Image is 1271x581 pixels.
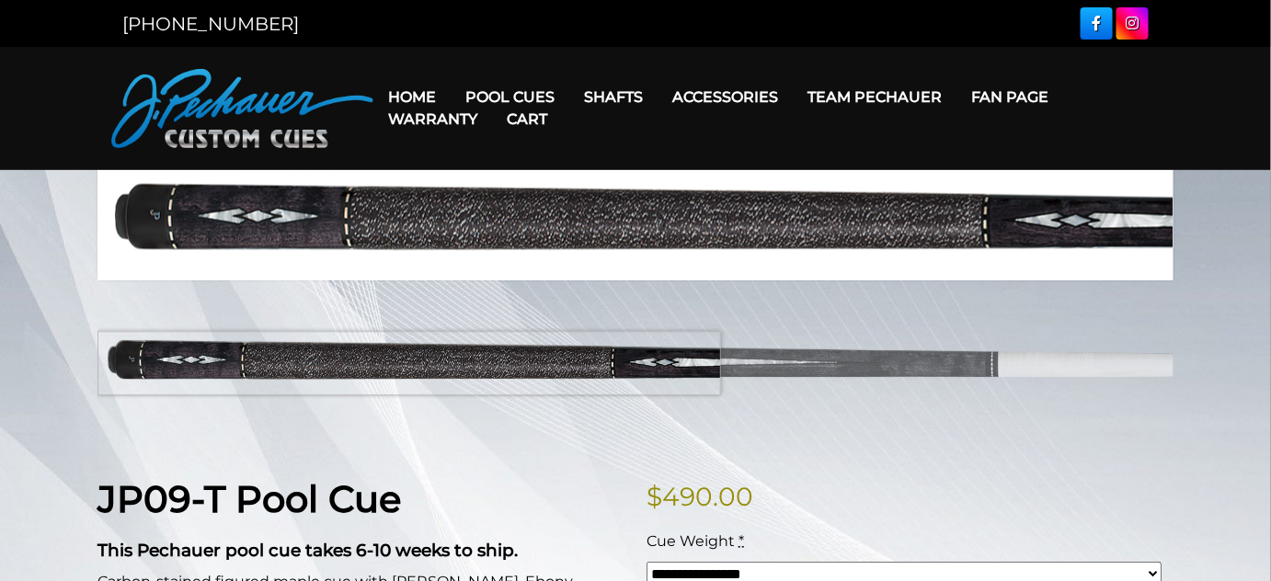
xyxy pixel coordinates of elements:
img: jp09-T.png [97,268,1174,448]
a: [PHONE_NUMBER] [122,13,299,35]
a: Shafts [569,74,658,120]
a: Warranty [373,96,492,142]
nav: Breadcrumb [97,234,1174,255]
strong: JP09-T Pool Cue [97,476,401,521]
img: Pechauer Custom Cues [111,69,373,148]
a: Fan Page [956,74,1063,120]
abbr: required [739,532,744,550]
span: Cue Weight [647,532,735,550]
strong: This Pechauer pool cue takes 6-10 weeks to ship. [97,540,518,561]
a: Pool Cues [144,236,212,253]
a: Accessories [658,74,793,120]
a: Cart [492,96,562,142]
span: $ [647,481,662,512]
a: Home [373,74,451,120]
bdi: 490.00 [647,481,753,512]
a: Home [97,236,140,253]
a: Pool Cues [451,74,569,120]
a: Team Pechauer [793,74,956,120]
a: JP Series (T) [216,236,297,253]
